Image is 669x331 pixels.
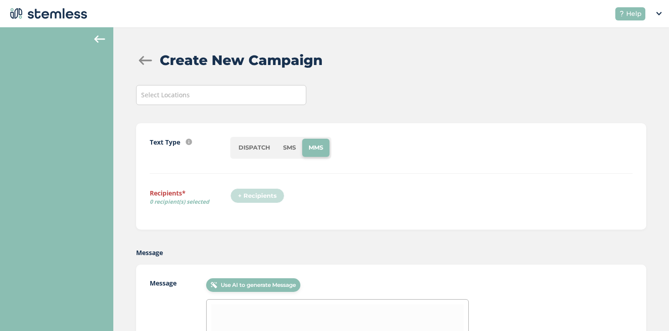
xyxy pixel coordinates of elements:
[7,5,87,23] img: logo-dark-0685b13c.svg
[206,278,300,292] button: Use AI to generate Message
[94,35,105,43] img: icon-arrow-back-accent-c549486e.svg
[626,9,642,19] span: Help
[136,248,163,257] label: Message
[150,137,180,147] label: Text Type
[656,12,662,15] img: icon_down-arrow-small-66adaf34.svg
[186,139,192,145] img: icon-info-236977d2.svg
[150,188,230,209] label: Recipients*
[232,139,277,157] li: DISPATCH
[221,281,296,289] span: Use AI to generate Message
[160,50,323,70] h2: Create New Campaign
[141,90,190,99] span: Select Locations
[302,139,329,157] li: MMS
[150,198,230,206] span: 0 recipient(s) selected
[277,139,302,157] li: SMS
[619,11,624,16] img: icon-help-white-03924b79.svg
[623,287,669,331] iframe: Chat Widget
